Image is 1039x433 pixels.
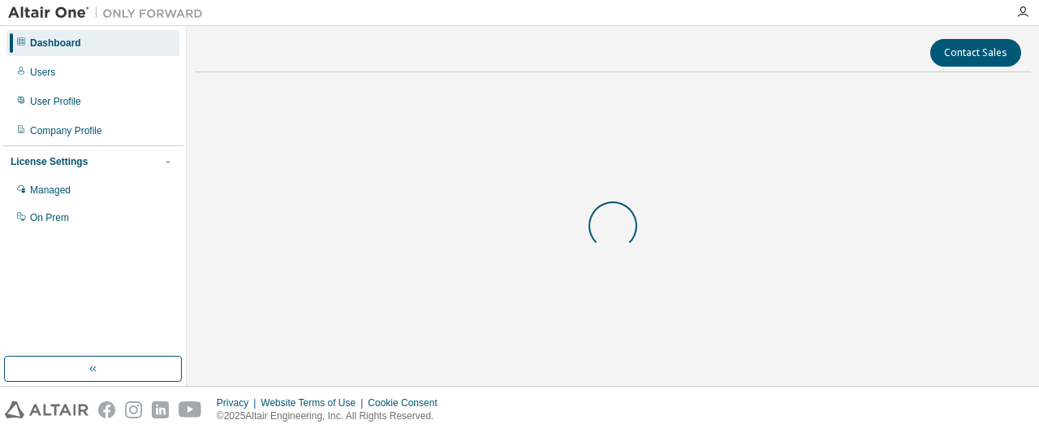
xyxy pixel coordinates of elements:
[930,39,1021,67] button: Contact Sales
[368,396,446,409] div: Cookie Consent
[30,184,71,197] div: Managed
[30,124,102,137] div: Company Profile
[11,155,88,168] div: License Settings
[30,66,55,79] div: Users
[30,95,81,108] div: User Profile
[217,409,447,423] p: © 2025 Altair Engineering, Inc. All Rights Reserved.
[217,396,261,409] div: Privacy
[8,5,211,21] img: Altair One
[5,401,88,418] img: altair_logo.svg
[261,396,368,409] div: Website Terms of Use
[179,401,202,418] img: youtube.svg
[30,211,69,224] div: On Prem
[98,401,115,418] img: facebook.svg
[30,37,81,50] div: Dashboard
[125,401,142,418] img: instagram.svg
[152,401,169,418] img: linkedin.svg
